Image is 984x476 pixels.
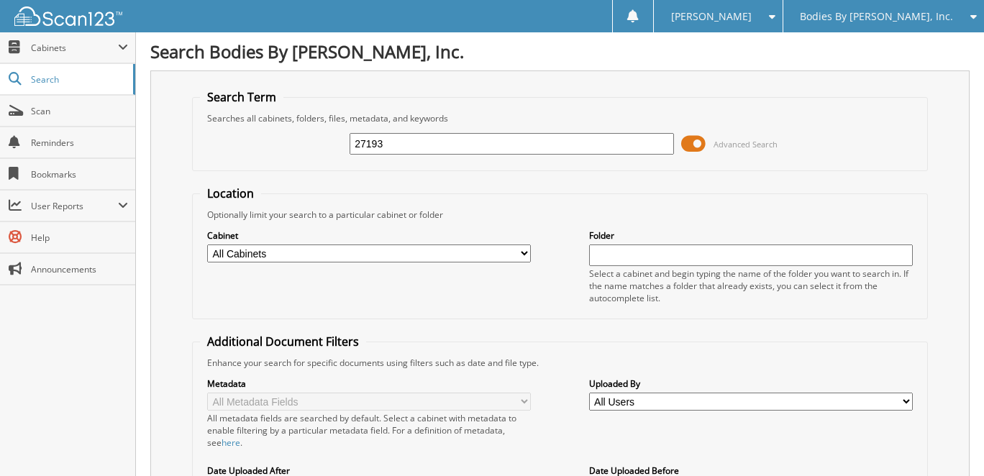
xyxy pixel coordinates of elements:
div: Optionally limit your search to a particular cabinet or folder [200,209,920,221]
legend: Search Term [200,89,283,105]
span: Scan [31,105,128,117]
h1: Search Bodies By [PERSON_NAME], Inc. [150,40,970,63]
span: Help [31,232,128,244]
span: Bodies By [PERSON_NAME], Inc. [800,12,953,21]
label: Cabinet [207,229,532,242]
div: Searches all cabinets, folders, files, metadata, and keywords [200,112,920,124]
span: Reminders [31,137,128,149]
img: scan123-logo-white.svg [14,6,122,26]
legend: Additional Document Filters [200,334,366,349]
span: [PERSON_NAME] [671,12,752,21]
span: Search [31,73,126,86]
div: All metadata fields are searched by default. Select a cabinet with metadata to enable filtering b... [207,412,532,449]
a: here [222,436,240,449]
div: Select a cabinet and begin typing the name of the folder you want to search in. If the name match... [589,267,914,304]
span: User Reports [31,200,118,212]
span: Announcements [31,263,128,275]
label: Metadata [207,377,532,390]
span: Cabinets [31,42,118,54]
label: Folder [589,229,914,242]
span: Advanced Search [714,139,778,150]
label: Uploaded By [589,377,914,390]
div: Enhance your search for specific documents using filters such as date and file type. [200,357,920,369]
legend: Location [200,186,261,201]
span: Bookmarks [31,168,128,180]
